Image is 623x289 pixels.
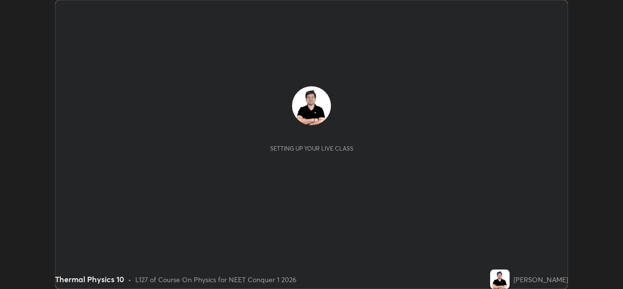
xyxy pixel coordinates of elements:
[128,274,131,285] div: •
[270,145,353,152] div: Setting up your live class
[135,274,296,285] div: L127 of Course On Physics for NEET Conquer 1 2026
[292,86,331,125] img: 7ad8e9556d334b399f8606cf9d83f348.jpg
[55,273,124,285] div: Thermal Physics 10
[513,274,568,285] div: [PERSON_NAME]
[490,270,510,289] img: 7ad8e9556d334b399f8606cf9d83f348.jpg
